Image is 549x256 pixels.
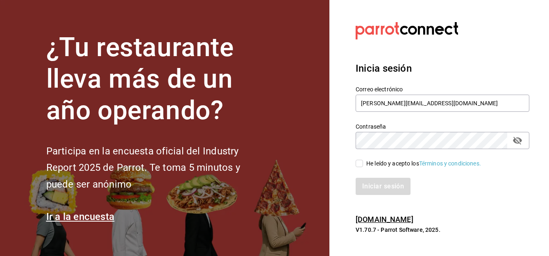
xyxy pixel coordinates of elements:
[356,61,529,76] h3: Inicia sesión
[356,124,529,129] label: Contraseña
[356,215,413,224] a: [DOMAIN_NAME]
[46,143,268,193] h2: Participa en la encuesta oficial del Industry Report 2025 de Parrot. Te toma 5 minutos y puede se...
[510,134,524,147] button: passwordField
[46,211,115,222] a: Ir a la encuesta
[356,226,529,234] p: V1.70.7 - Parrot Software, 2025.
[366,159,481,168] div: He leído y acepto los
[356,86,529,92] label: Correo electrónico
[46,32,268,126] h1: ¿Tu restaurante lleva más de un año operando?
[356,95,529,112] input: Ingresa tu correo electrónico
[419,160,481,167] a: Términos y condiciones.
